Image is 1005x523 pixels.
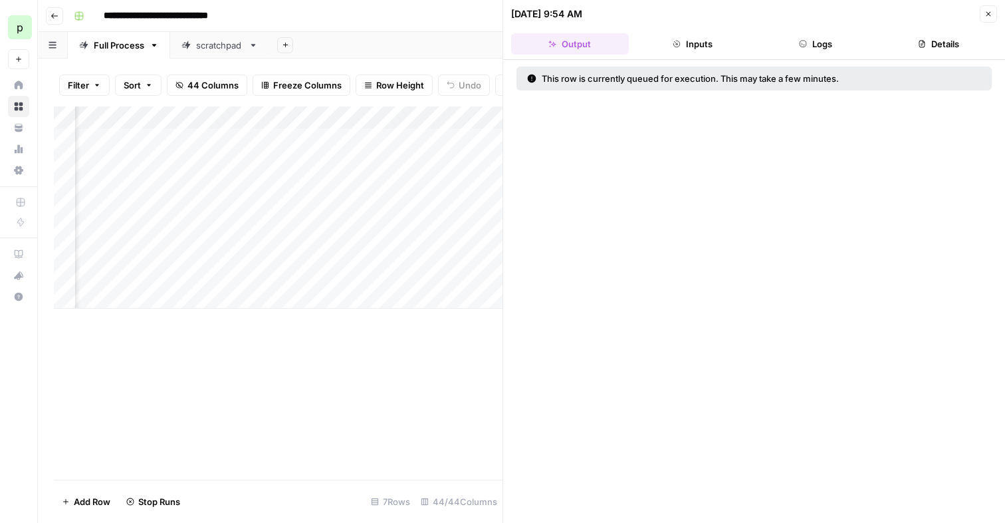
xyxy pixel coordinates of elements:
[8,75,29,96] a: Home
[459,79,481,92] span: Undo
[8,11,29,44] button: Workspace: paulcorp
[94,39,144,52] div: Full Process
[438,75,490,96] button: Undo
[9,265,29,285] div: What's new?
[253,75,350,96] button: Freeze Columns
[8,138,29,160] a: Usage
[8,96,29,117] a: Browse
[74,495,110,508] span: Add Row
[879,33,997,55] button: Details
[8,265,29,286] button: What's new?
[8,286,29,307] button: Help + Support
[634,33,752,55] button: Inputs
[757,33,875,55] button: Logs
[54,491,118,512] button: Add Row
[68,79,89,92] span: Filter
[8,117,29,138] a: Your Data
[511,7,582,21] div: [DATE] 9:54 AM
[124,79,141,92] span: Sort
[115,75,162,96] button: Sort
[68,32,170,59] a: Full Process
[527,72,910,85] div: This row is currently queued for execution. This may take a few minutes.
[17,19,23,35] span: p
[356,75,433,96] button: Row Height
[167,75,247,96] button: 44 Columns
[8,244,29,265] a: AirOps Academy
[118,491,188,512] button: Stop Runs
[415,491,502,512] div: 44/44 Columns
[8,160,29,181] a: Settings
[187,79,239,92] span: 44 Columns
[59,75,110,96] button: Filter
[196,39,243,52] div: scratchpad
[170,32,269,59] a: scratchpad
[376,79,424,92] span: Row Height
[273,79,342,92] span: Freeze Columns
[366,491,415,512] div: 7 Rows
[511,33,629,55] button: Output
[138,495,180,508] span: Stop Runs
